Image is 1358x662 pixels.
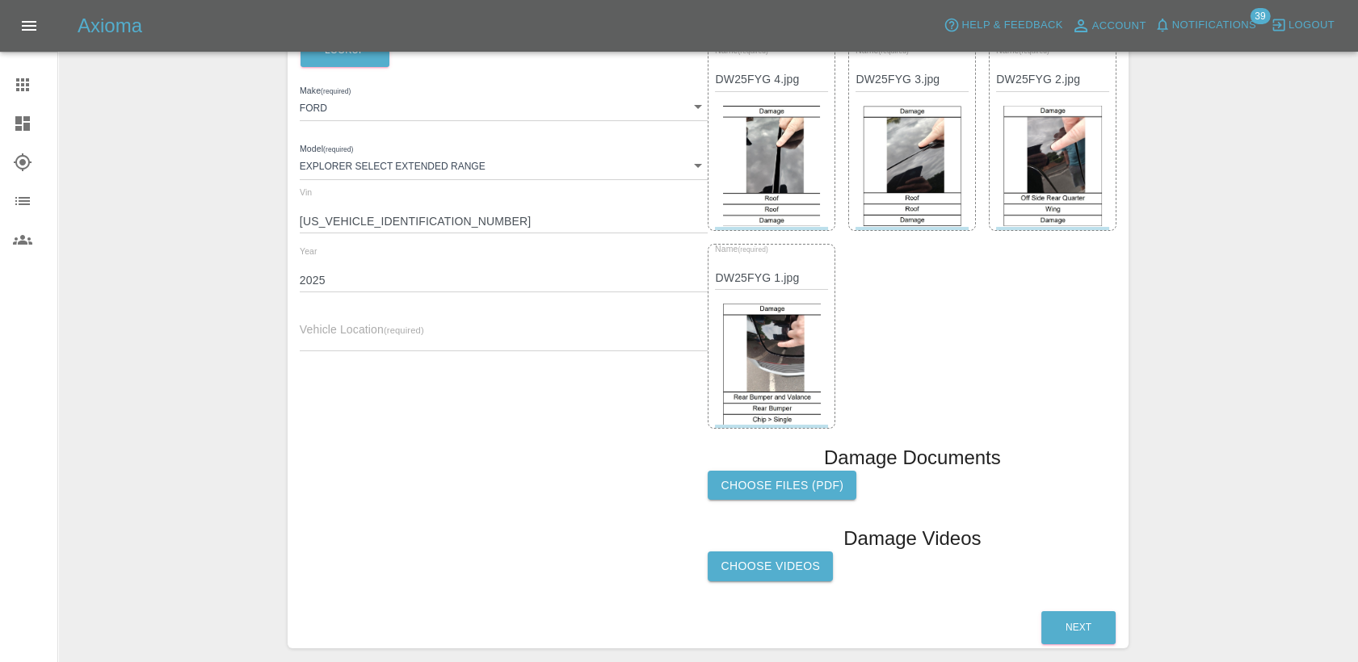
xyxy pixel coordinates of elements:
[300,143,353,156] label: Model
[708,551,833,581] label: Choose Videos
[824,445,1001,471] h1: Damage Documents
[300,246,317,256] span: Year
[300,323,424,336] span: Vehicle Location
[323,146,353,153] small: (required)
[715,244,768,253] span: Name
[78,13,142,39] h5: Axioma
[10,6,48,45] button: Open drawer
[321,87,351,94] small: (required)
[300,187,312,197] span: Vin
[1289,16,1335,35] span: Logout
[843,526,981,551] h1: Damage Videos
[1067,13,1150,39] a: Account
[300,85,351,98] label: Make
[1092,17,1146,36] span: Account
[940,13,1066,38] button: Help & Feedback
[961,16,1062,35] span: Help & Feedback
[1150,13,1260,38] button: Notifications
[1250,8,1270,24] span: 39
[1172,16,1256,35] span: Notifications
[384,325,424,335] small: (required)
[708,471,856,501] label: Choose files (pdf)
[1267,13,1339,38] button: Logout
[738,245,768,253] small: (required)
[1041,611,1116,644] button: Next
[300,92,708,121] div: FORD
[300,150,708,179] div: EXPLORER SELECT EXTENDED RANGE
